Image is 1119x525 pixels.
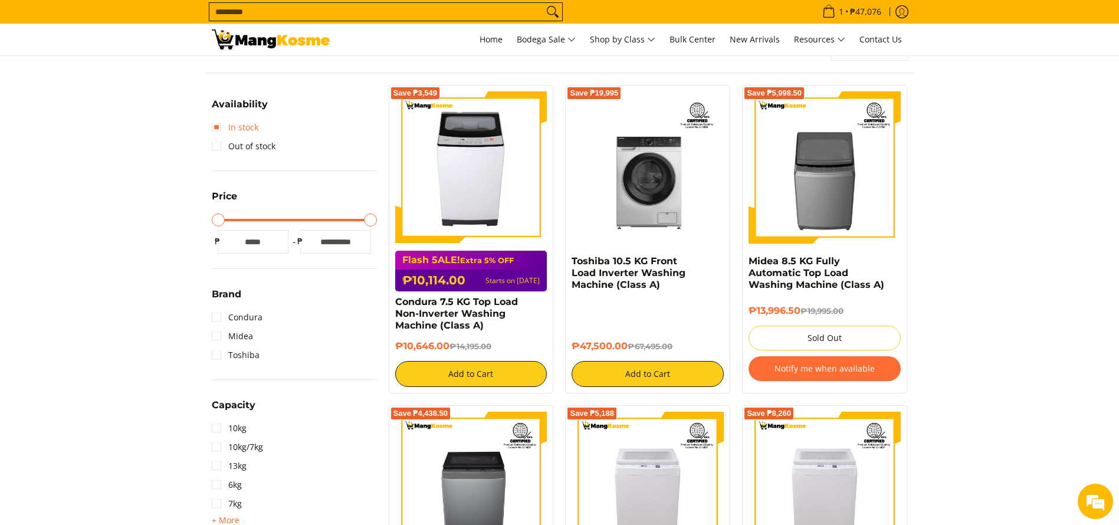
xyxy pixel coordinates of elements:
[749,326,901,350] button: Sold Out
[212,346,260,365] a: Toshiba
[747,410,791,417] span: Save ₱8,260
[395,340,547,352] h6: ₱10,646.00
[848,8,883,16] span: ₱47,076
[212,100,268,109] span: Availability
[747,90,802,97] span: Save ₱5,998.50
[572,255,685,290] a: Toshiba 10.5 KG Front Load Inverter Washing Machine (Class A)
[730,34,780,45] span: New Arrivals
[543,3,562,21] button: Search
[788,24,851,55] a: Resources
[212,290,241,299] span: Brand
[395,296,518,331] a: Condura 7.5 KG Top Load Non-Inverter Washing Machine (Class A)
[584,24,661,55] a: Shop by Class
[749,91,901,244] img: Midea 8.5 KG Fully Automatic Top Load Washing Machine (Class A)
[570,410,614,417] span: Save ₱5,188
[854,24,908,55] a: Contact Us
[212,401,255,410] span: Capacity
[628,342,672,351] del: ₱67,495.00
[212,494,242,513] a: 7kg
[749,356,901,381] button: Notify me when available
[449,342,491,351] del: ₱14,195.00
[664,24,721,55] a: Bulk Center
[212,438,263,457] a: 10kg/7kg
[590,32,655,47] span: Shop by Class
[212,327,253,346] a: Midea
[480,34,503,45] span: Home
[794,32,845,47] span: Resources
[749,255,884,290] a: Midea 8.5 KG Fully Automatic Top Load Washing Machine (Class A)
[212,118,258,137] a: In stock
[212,235,224,247] span: ₱
[819,5,885,18] span: •
[294,235,306,247] span: ₱
[517,32,576,47] span: Bodega Sale
[212,137,275,156] a: Out of stock
[212,192,237,210] summary: Open
[212,29,330,50] img: Washing Machines l Mang Kosme: Home Appliances Warehouse Sale Partner
[572,361,724,387] button: Add to Cart
[212,308,262,327] a: Condura
[837,8,845,16] span: 1
[670,34,716,45] span: Bulk Center
[212,475,242,494] a: 6kg
[212,516,239,525] span: + More
[859,34,902,45] span: Contact Us
[212,192,237,201] span: Price
[212,457,247,475] a: 13kg
[570,90,618,97] span: Save ₱19,995
[474,24,508,55] a: Home
[342,24,908,55] nav: Main Menu
[212,100,268,118] summary: Open
[800,306,844,316] del: ₱19,995.00
[400,91,543,244] img: condura-7.5kg-topload-non-inverter-washing-machine-class-c-full-view-mang-kosme
[212,419,247,438] a: 10kg
[572,91,724,244] img: Toshiba 10.5 KG Front Load Inverter Washing Machine (Class A)
[572,340,724,352] h6: ₱47,500.00
[393,410,448,417] span: Save ₱4,438.50
[393,90,438,97] span: Save ₱3,549
[212,401,255,419] summary: Open
[395,361,547,387] button: Add to Cart
[724,24,786,55] a: New Arrivals
[749,305,901,317] h6: ₱13,996.50
[212,290,241,308] summary: Open
[511,24,582,55] a: Bodega Sale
